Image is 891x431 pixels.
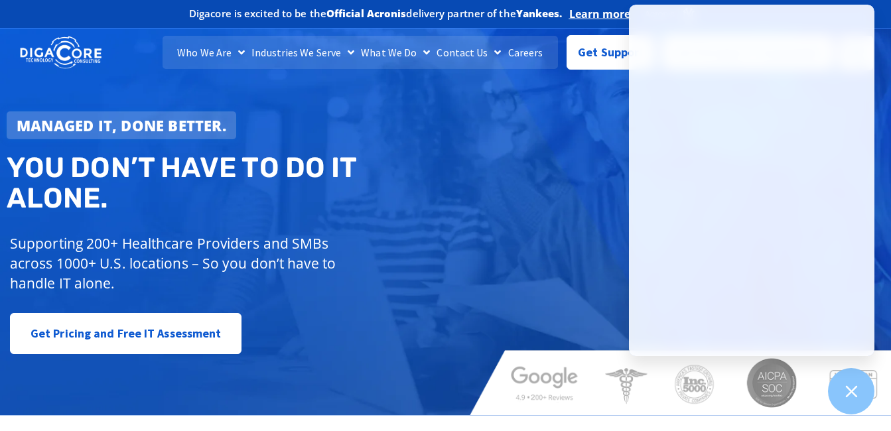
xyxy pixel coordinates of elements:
p: Supporting 200+ Healthcare Providers and SMBs across 1000+ U.S. locations – So you don’t have to ... [10,233,375,293]
a: Careers [505,36,547,69]
b: Official Acronis [326,7,407,20]
b: Yankees. [516,7,563,20]
a: Get Support [567,35,655,70]
nav: Menu [163,36,558,69]
h2: You don’t have to do IT alone. [7,153,455,214]
span: Get Support [578,39,644,66]
a: Who We Are [174,36,248,69]
span: Get Pricing and Free IT Assessment [31,320,221,347]
a: Industries We Serve [248,36,358,69]
a: Get Pricing and Free IT Assessment [10,313,241,354]
a: What We Do [358,36,433,69]
img: DigaCore Technology Consulting [20,35,102,70]
a: Learn more [569,7,631,21]
iframe: Chatgenie Messenger [629,5,874,356]
h2: Digacore is excited to be the delivery partner of the [189,9,563,19]
a: Managed IT, done better. [7,111,236,139]
a: Contact Us [433,36,504,69]
strong: Managed IT, done better. [17,115,226,135]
